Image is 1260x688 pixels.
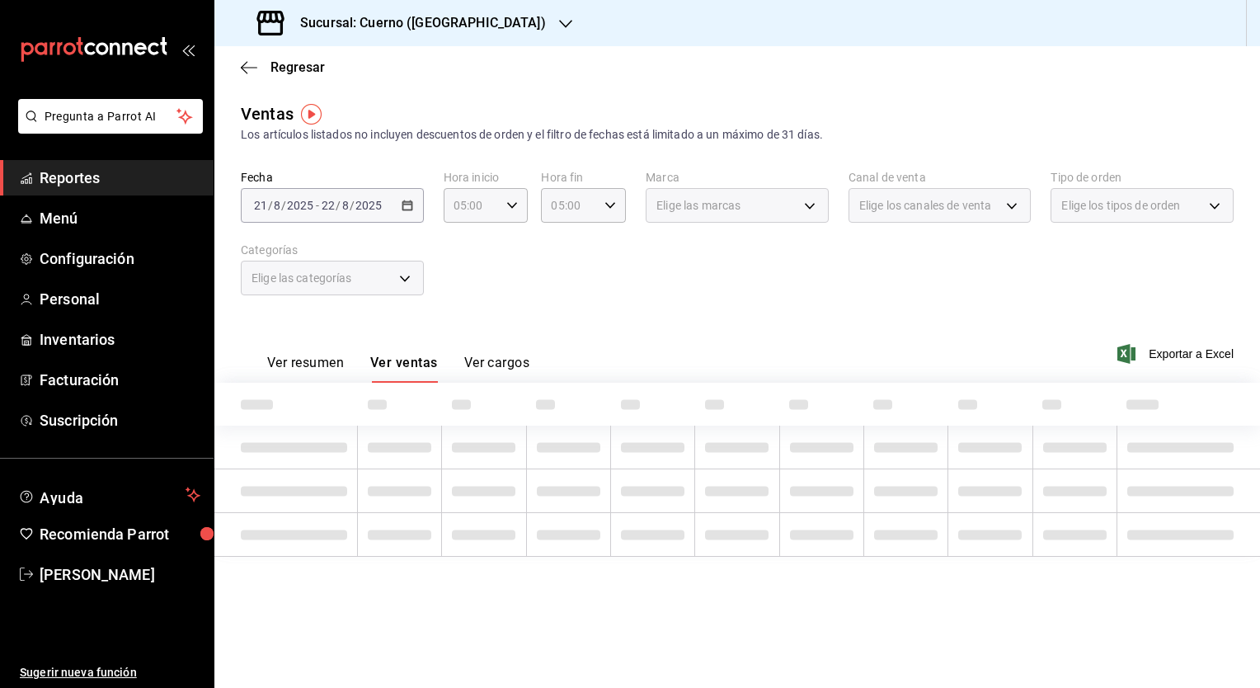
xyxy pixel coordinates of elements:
span: / [336,199,341,212]
span: Inventarios [40,328,200,351]
input: -- [341,199,350,212]
div: Ventas [241,101,294,126]
button: Regresar [241,59,325,75]
span: Sugerir nueva función [20,664,200,681]
button: Pregunta a Parrot AI [18,99,203,134]
span: - [316,199,319,212]
span: / [268,199,273,212]
span: Reportes [40,167,200,189]
button: open_drawer_menu [181,43,195,56]
input: ---- [355,199,383,212]
span: Configuración [40,247,200,270]
label: Hora inicio [444,172,529,183]
label: Canal de venta [849,172,1032,183]
span: Elige los tipos de orden [1061,197,1180,214]
input: -- [321,199,336,212]
input: -- [253,199,268,212]
span: Facturación [40,369,200,391]
span: / [350,199,355,212]
button: Ver cargos [464,355,530,383]
span: Suscripción [40,409,200,431]
label: Tipo de orden [1051,172,1234,183]
input: -- [273,199,281,212]
label: Marca [646,172,829,183]
img: Tooltip marker [301,104,322,125]
span: Personal [40,288,200,310]
span: Elige las categorías [252,270,352,286]
button: Ver resumen [267,355,344,383]
span: / [281,199,286,212]
span: Menú [40,207,200,229]
span: [PERSON_NAME] [40,563,200,586]
h3: Sucursal: Cuerno ([GEOGRAPHIC_DATA]) [287,13,546,33]
a: Pregunta a Parrot AI [12,120,203,137]
span: Pregunta a Parrot AI [45,108,177,125]
label: Categorías [241,244,424,256]
button: Exportar a Excel [1121,344,1234,364]
span: Regresar [270,59,325,75]
label: Hora fin [541,172,626,183]
span: Ayuda [40,485,179,505]
label: Fecha [241,172,424,183]
input: ---- [286,199,314,212]
span: Elige los canales de venta [859,197,991,214]
div: navigation tabs [267,355,529,383]
button: Ver ventas [370,355,438,383]
span: Recomienda Parrot [40,523,200,545]
span: Elige las marcas [656,197,740,214]
div: Los artículos listados no incluyen descuentos de orden y el filtro de fechas está limitado a un m... [241,126,1234,144]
